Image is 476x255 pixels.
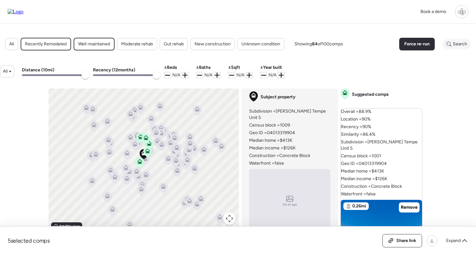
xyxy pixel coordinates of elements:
span: All [3,68,8,75]
span: Subdivision = [PERSON_NAME] Tempe Unit 5 [249,108,330,121]
span: 84 [312,41,318,47]
span: Gut rehab [164,41,184,47]
span: Recently Remodeled [25,41,67,47]
span: Median home = $413K [249,137,293,144]
span: ± Beds [164,64,177,71]
span: Suggested comps [352,91,389,98]
span: Median income = $126K [341,176,387,182]
span: Waterfront = false [249,160,284,167]
span: 5 selected comps [8,237,50,245]
span: N/A [268,72,276,78]
span: Location = 90% [341,116,371,122]
span: Census block = 1009 [249,122,290,128]
span: Book a demo [420,9,446,14]
span: Moderate rehab [121,41,153,47]
span: Unknown condition [241,41,280,47]
span: New construction [195,41,231,47]
span: Geo ID = 04013319904 [249,130,295,136]
span: N/A [236,72,244,78]
span: N/A [172,72,180,78]
span: Satellite view [59,224,80,229]
span: Subject property [261,94,295,100]
span: Waterfront = false [341,191,376,197]
span: Geo ID = 04013319904 [341,160,387,167]
h3: Recency ( 12 months) [93,67,135,73]
span: Construction = Concrete Block [249,153,310,159]
span: Well-maintained [78,41,110,47]
span: Median income = $126K [249,145,296,151]
span: Subdivision = [PERSON_NAME] Tempe Unit 5 [341,139,422,152]
span: All [9,41,14,47]
span: Construction = Concrete Block [341,183,402,190]
span: Remove [401,204,418,211]
span: 0.26mi [352,203,366,209]
span: Overall = 88.9% [341,108,371,115]
span: Search [453,41,467,47]
span: Showing of 100 comps [294,41,343,47]
span: N/A [204,72,212,78]
span: ± Year built [260,64,282,71]
span: Similarity = 86.4% [341,131,375,138]
img: Google [50,224,71,232]
h3: Distance ( 10 mi) [22,67,54,73]
span: No image [283,202,297,207]
span: Recency = 90% [341,124,371,130]
span: ± Baths [196,64,211,71]
span: Force re-run [404,41,430,47]
span: Census block = 1001 [341,153,381,159]
span: Median home = $413K [341,168,384,174]
button: Map camera controls [223,212,236,225]
span: Share link [396,238,416,244]
span: Expand [446,238,461,244]
a: Open this area in Google Maps (opens a new window) [50,224,71,232]
span: ± Sqft [228,64,240,71]
img: Logo [8,9,23,15]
